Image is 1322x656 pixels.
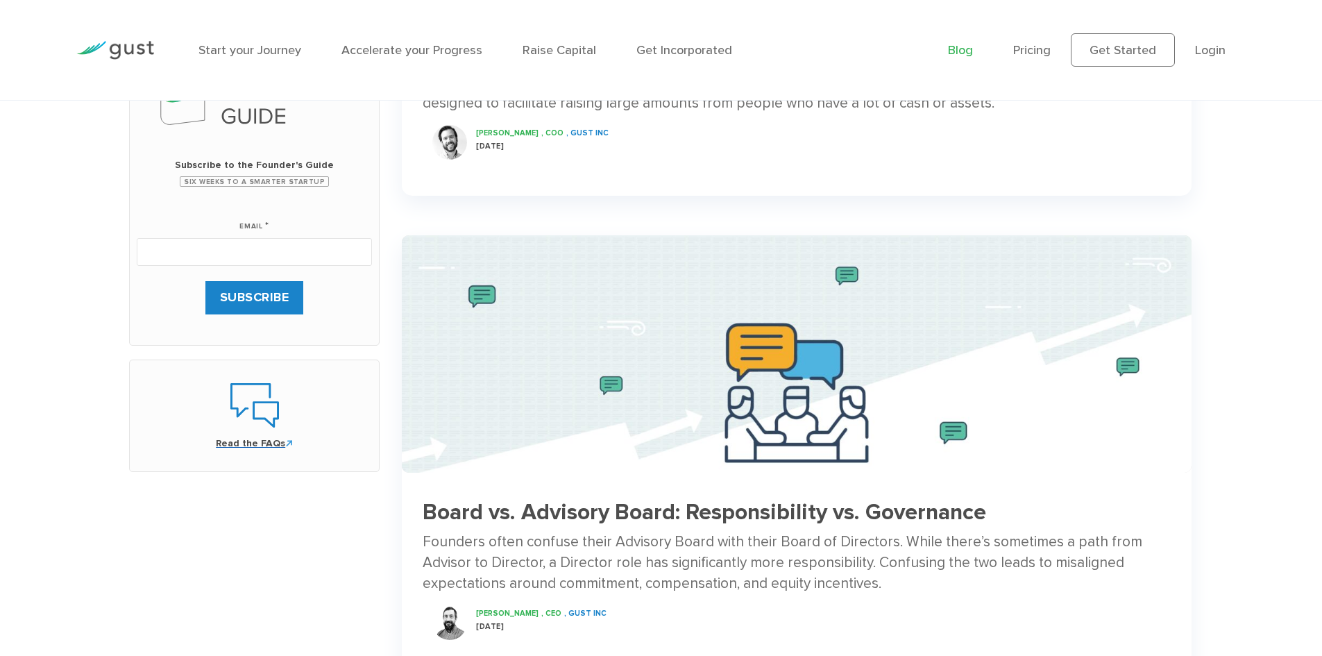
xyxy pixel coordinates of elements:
span: Six Weeks to a Smarter Startup [180,176,329,187]
h3: Board vs. Advisory Board: Responsibility vs. Governance [423,501,1171,525]
a: Get Started [1071,33,1175,67]
a: Pricing [1013,43,1051,58]
img: Gust Logo [76,41,154,60]
a: Raise Capital [523,43,596,58]
span: [PERSON_NAME] [476,128,539,137]
div: Founders often confuse their Advisory Board with their Board of Directors. While there’s sometime... [423,532,1171,595]
a: Blog [948,43,973,58]
img: Best Practices for a Successful Startup Advisory Board [402,235,1192,472]
a: Read the FAQs [144,381,365,451]
span: [DATE] [476,622,504,631]
span: Read the FAQs [144,437,365,451]
span: [DATE] [476,142,504,151]
span: , COO [541,128,563,137]
a: Start your Journey [198,43,301,58]
a: Login [1195,43,1226,58]
a: Best Practices for a Successful Startup Advisory Board Board vs. Advisory Board: Responsibility v... [402,235,1192,654]
span: , Gust INC [566,128,609,137]
span: Subscribe to the Founder's Guide [137,158,372,172]
img: Peter Swan [432,605,467,640]
a: Get Incorporated [636,43,732,58]
input: SUBSCRIBE [205,281,304,314]
a: Accelerate your Progress [341,43,482,58]
span: , Gust INC [564,609,607,618]
img: Ryan Nash [432,125,467,160]
span: , CEO [541,609,561,618]
label: Email [239,205,269,233]
span: [PERSON_NAME] [476,609,539,618]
